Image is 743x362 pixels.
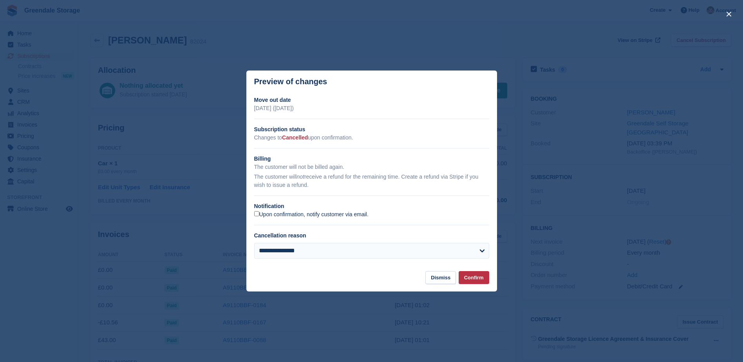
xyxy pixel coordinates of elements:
[296,174,304,180] em: not
[254,211,369,218] label: Upon confirmation, notify customer via email.
[254,232,306,239] label: Cancellation reason
[723,8,735,20] button: close
[254,104,489,112] p: [DATE] ([DATE])
[254,155,489,163] h2: Billing
[254,77,327,86] p: Preview of changes
[254,134,489,142] p: Changes to upon confirmation.
[425,271,456,284] button: Dismiss
[254,173,489,189] p: The customer will receive a refund for the remaining time. Create a refund via Stripe if you wish...
[254,96,489,104] h2: Move out date
[459,271,489,284] button: Confirm
[254,202,489,210] h2: Notification
[254,125,489,134] h2: Subscription status
[254,211,259,216] input: Upon confirmation, notify customer via email.
[254,163,489,171] p: The customer will not be billed again.
[282,134,308,141] span: Cancelled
